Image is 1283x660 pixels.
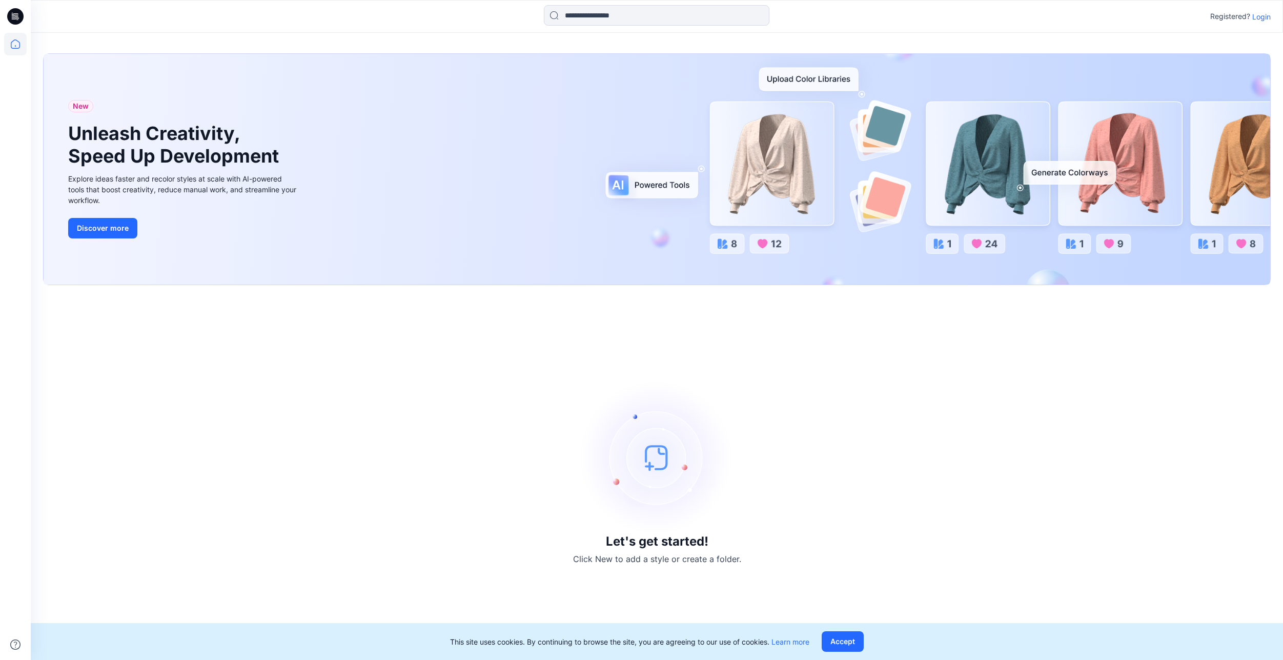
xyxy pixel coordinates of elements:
p: This site uses cookies. By continuing to browse the site, you are agreeing to our use of cookies. [450,636,809,647]
span: New [73,100,89,112]
button: Accept [822,631,864,652]
p: Registered? [1210,10,1250,23]
img: empty-state-image.svg [580,381,734,534]
h1: Unleash Creativity, Speed Up Development [68,123,283,167]
p: Login [1252,11,1271,22]
a: Discover more [68,218,299,238]
a: Learn more [771,637,809,646]
div: Explore ideas faster and recolor styles at scale with AI-powered tools that boost creativity, red... [68,173,299,206]
h3: Let's get started! [606,534,708,549]
p: Click New to add a style or create a folder. [573,553,741,565]
button: Discover more [68,218,137,238]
